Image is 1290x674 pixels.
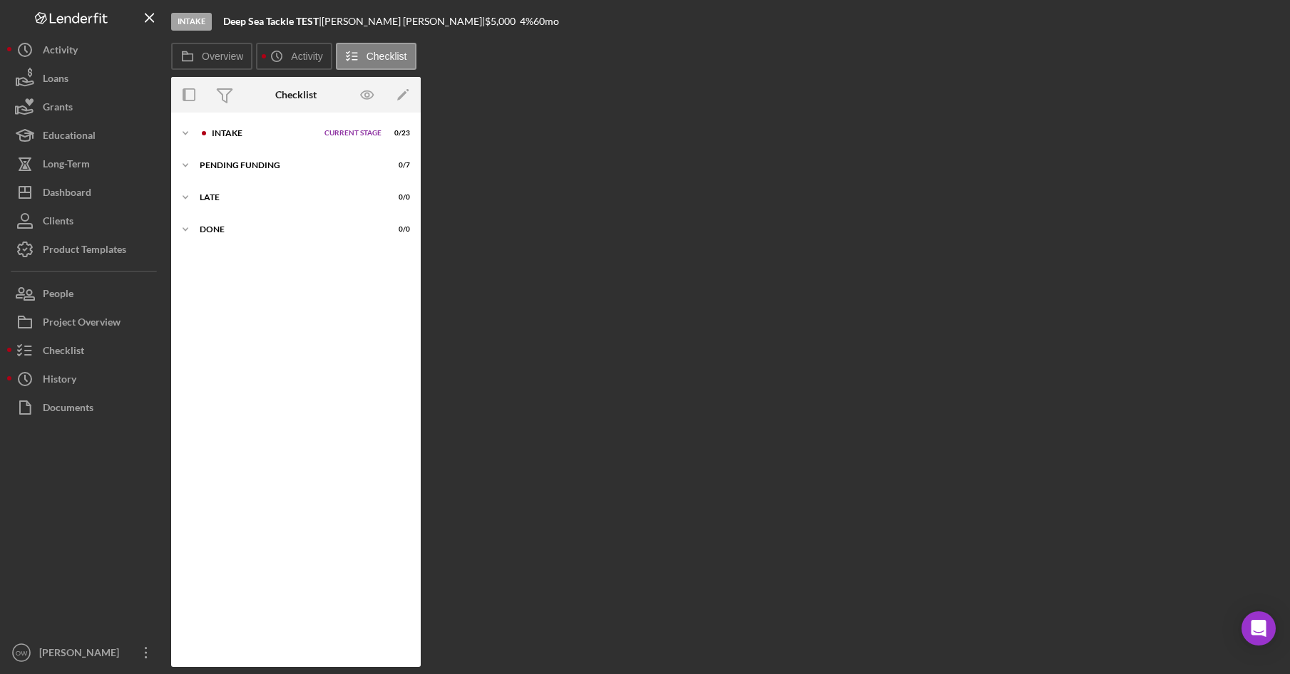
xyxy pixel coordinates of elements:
[7,36,164,64] button: Activity
[223,15,319,27] b: Deep Sea Tackle TEST
[43,178,91,210] div: Dashboard
[43,279,73,311] div: People
[367,51,407,62] label: Checklist
[7,365,164,393] button: History
[7,207,164,235] button: Clients
[7,279,164,308] button: People
[533,16,559,27] div: 60 mo
[43,207,73,239] div: Clients
[43,336,84,368] div: Checklist
[43,308,121,340] div: Project Overview
[384,129,410,138] div: 0 / 23
[1242,611,1276,646] div: Open Intercom Messenger
[384,225,410,234] div: 0 / 0
[43,121,96,153] div: Educational
[7,93,164,121] button: Grants
[200,193,374,202] div: Late
[200,225,374,234] div: Done
[43,64,68,96] div: Loans
[36,638,128,670] div: [PERSON_NAME]
[7,150,164,178] button: Long-Term
[16,649,28,657] text: OW
[520,16,533,27] div: 4 %
[202,51,243,62] label: Overview
[256,43,332,70] button: Activity
[7,336,164,365] button: Checklist
[7,178,164,207] button: Dashboard
[7,393,164,422] button: Documents
[384,193,410,202] div: 0 / 0
[7,121,164,150] button: Educational
[7,64,164,93] button: Loans
[291,51,322,62] label: Activity
[7,638,164,667] button: OW[PERSON_NAME]
[43,393,93,425] div: Documents
[171,43,252,70] button: Overview
[7,308,164,336] button: Project Overview
[43,150,90,182] div: Long-Term
[336,43,416,70] button: Checklist
[275,89,317,100] div: Checklist
[7,235,164,264] button: Product Templates
[43,365,76,397] div: History
[212,129,317,138] div: Intake
[384,161,410,170] div: 0 / 7
[43,36,78,68] div: Activity
[171,13,212,31] div: Intake
[322,16,485,27] div: [PERSON_NAME] [PERSON_NAME] |
[324,129,382,138] span: Current Stage
[43,235,126,267] div: Product Templates
[485,15,516,27] span: $5,000
[200,161,374,170] div: Pending Funding
[223,16,322,27] div: |
[43,93,73,125] div: Grants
